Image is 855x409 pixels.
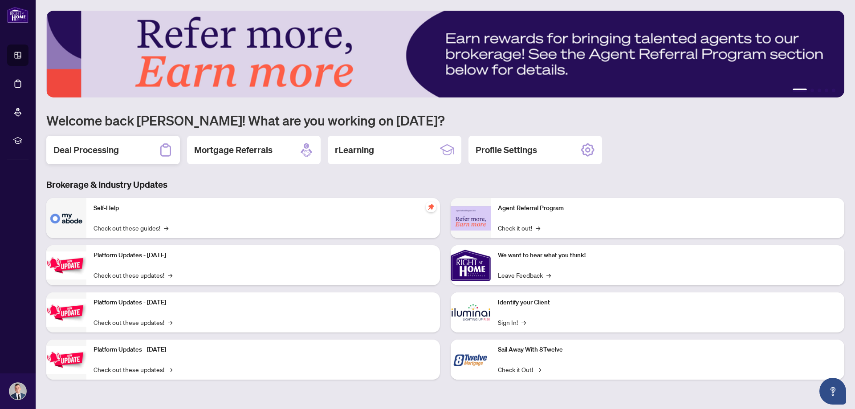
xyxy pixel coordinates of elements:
[94,223,168,233] a: Check out these guides!→
[168,364,172,374] span: →
[498,364,541,374] a: Check it Out!→
[46,251,86,279] img: Platform Updates - July 21, 2025
[168,270,172,280] span: →
[498,251,837,260] p: We want to hear what you think!
[521,317,526,327] span: →
[46,178,844,191] h3: Brokerage & Industry Updates
[94,251,433,260] p: Platform Updates - [DATE]
[825,89,828,92] button: 4
[46,112,844,129] h1: Welcome back [PERSON_NAME]! What are you working on [DATE]?
[451,206,491,231] img: Agent Referral Program
[818,89,821,92] button: 3
[537,364,541,374] span: →
[498,223,540,233] a: Check it out!→
[7,7,28,23] img: logo
[46,198,86,238] img: Self-Help
[94,317,172,327] a: Check out these updates!→
[164,223,168,233] span: →
[498,270,551,280] a: Leave Feedback→
[94,345,433,355] p: Platform Updates - [DATE]
[46,299,86,327] img: Platform Updates - July 8, 2025
[194,144,273,156] h2: Mortgage Referrals
[426,202,436,212] span: pushpin
[94,364,172,374] a: Check out these updates!→
[498,203,837,213] p: Agent Referral Program
[810,89,814,92] button: 2
[546,270,551,280] span: →
[536,223,540,233] span: →
[335,144,374,156] h2: rLearning
[451,292,491,332] img: Identify your Client
[498,317,526,327] a: Sign In!→
[53,144,119,156] h2: Deal Processing
[498,345,837,355] p: Sail Away With 8Twelve
[832,89,835,92] button: 5
[94,270,172,280] a: Check out these updates!→
[94,203,433,213] p: Self-Help
[451,245,491,285] img: We want to hear what you think!
[168,317,172,327] span: →
[819,378,846,405] button: Open asap
[46,346,86,374] img: Platform Updates - June 23, 2025
[498,298,837,308] p: Identify your Client
[46,11,844,97] img: Slide 0
[451,340,491,380] img: Sail Away With 8Twelve
[793,89,807,92] button: 1
[9,383,26,400] img: Profile Icon
[476,144,537,156] h2: Profile Settings
[94,298,433,308] p: Platform Updates - [DATE]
